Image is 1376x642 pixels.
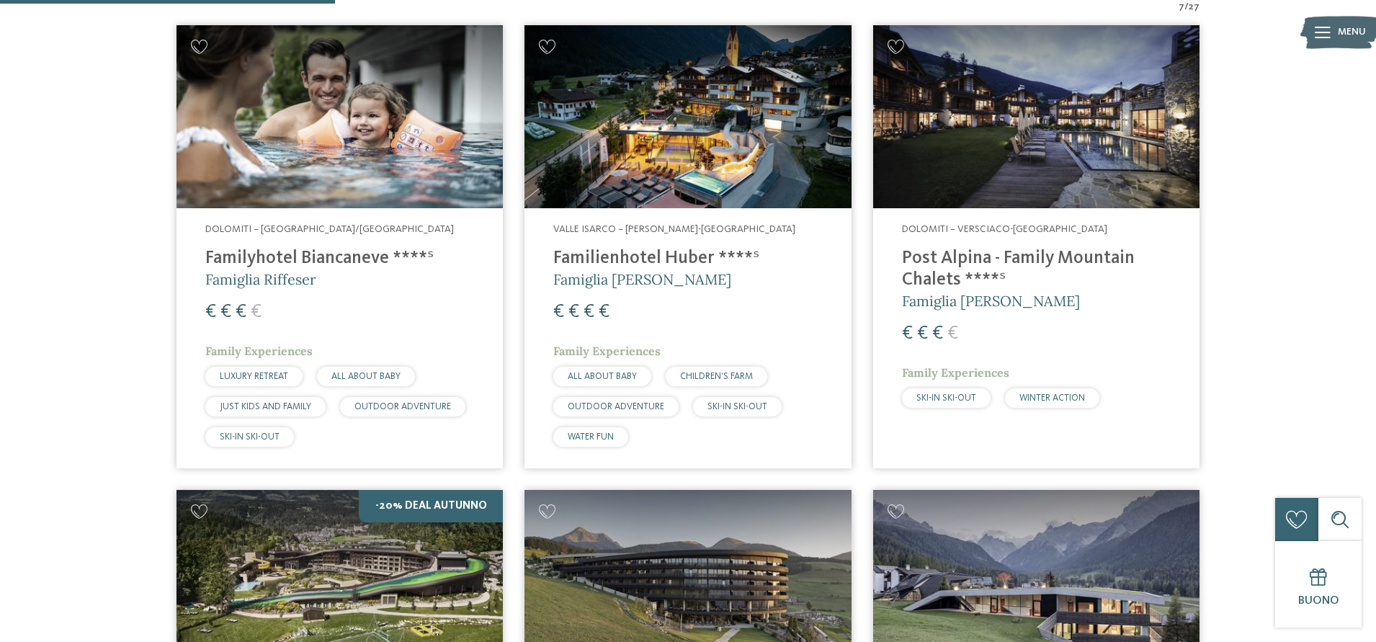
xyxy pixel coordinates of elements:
[220,402,311,411] span: JUST KIDS AND FAMILY
[707,402,767,411] span: SKI-IN SKI-OUT
[902,248,1171,291] h4: Post Alpina - Family Mountain Chalets ****ˢ
[902,292,1080,310] span: Famiglia [PERSON_NAME]
[205,344,313,358] span: Family Experiences
[553,303,564,321] span: €
[220,372,288,381] span: LUXURY RETREAT
[1298,595,1339,607] span: Buono
[584,303,594,321] span: €
[599,303,609,321] span: €
[205,224,454,234] span: Dolomiti – [GEOGRAPHIC_DATA]/[GEOGRAPHIC_DATA]
[553,344,661,358] span: Family Experiences
[205,303,216,321] span: €
[568,303,579,321] span: €
[917,324,928,343] span: €
[568,432,614,442] span: WATER FUN
[524,25,851,468] a: Cercate un hotel per famiglie? Qui troverete solo i migliori! Valle Isarco – [PERSON_NAME]-[GEOGR...
[236,303,246,321] span: €
[916,393,976,403] span: SKI-IN SKI-OUT
[873,25,1199,209] img: Post Alpina - Family Mountain Chalets ****ˢ
[177,25,503,209] img: Cercate un hotel per famiglie? Qui troverete solo i migliori!
[902,224,1107,234] span: Dolomiti – Versciaco-[GEOGRAPHIC_DATA]
[1275,541,1362,628] a: Buono
[873,25,1199,468] a: Cercate un hotel per famiglie? Qui troverete solo i migliori! Dolomiti – Versciaco-[GEOGRAPHIC_DA...
[902,365,1009,380] span: Family Experiences
[220,303,231,321] span: €
[1019,393,1085,403] span: WINTER ACTION
[524,25,851,209] img: Cercate un hotel per famiglie? Qui troverete solo i migliori!
[553,224,795,234] span: Valle Isarco – [PERSON_NAME]-[GEOGRAPHIC_DATA]
[553,248,822,269] h4: Familienhotel Huber ****ˢ
[331,372,401,381] span: ALL ABOUT BABY
[177,25,503,468] a: Cercate un hotel per famiglie? Qui troverete solo i migliori! Dolomiti – [GEOGRAPHIC_DATA]/[GEOGR...
[947,324,958,343] span: €
[220,432,280,442] span: SKI-IN SKI-OUT
[902,324,913,343] span: €
[932,324,943,343] span: €
[553,270,731,288] span: Famiglia [PERSON_NAME]
[568,402,664,411] span: OUTDOOR ADVENTURE
[568,372,637,381] span: ALL ABOUT BABY
[205,270,316,288] span: Famiglia Riffeser
[251,303,262,321] span: €
[680,372,753,381] span: CHILDREN’S FARM
[354,402,451,411] span: OUTDOOR ADVENTURE
[205,248,474,269] h4: Familyhotel Biancaneve ****ˢ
